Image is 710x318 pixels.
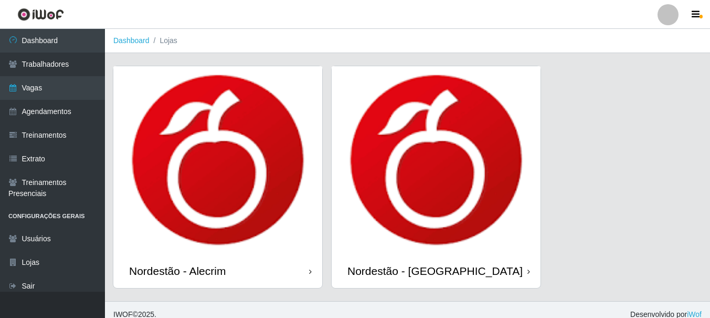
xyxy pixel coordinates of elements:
[347,264,523,278] div: Nordestão - [GEOGRAPHIC_DATA]
[113,36,150,45] a: Dashboard
[17,8,64,21] img: CoreUI Logo
[332,66,541,288] a: Nordestão - [GEOGRAPHIC_DATA]
[150,35,177,46] li: Lojas
[113,66,322,288] a: Nordestão - Alecrim
[129,264,226,278] div: Nordestão - Alecrim
[332,66,541,254] img: cardImg
[105,29,710,53] nav: breadcrumb
[113,66,322,254] img: cardImg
